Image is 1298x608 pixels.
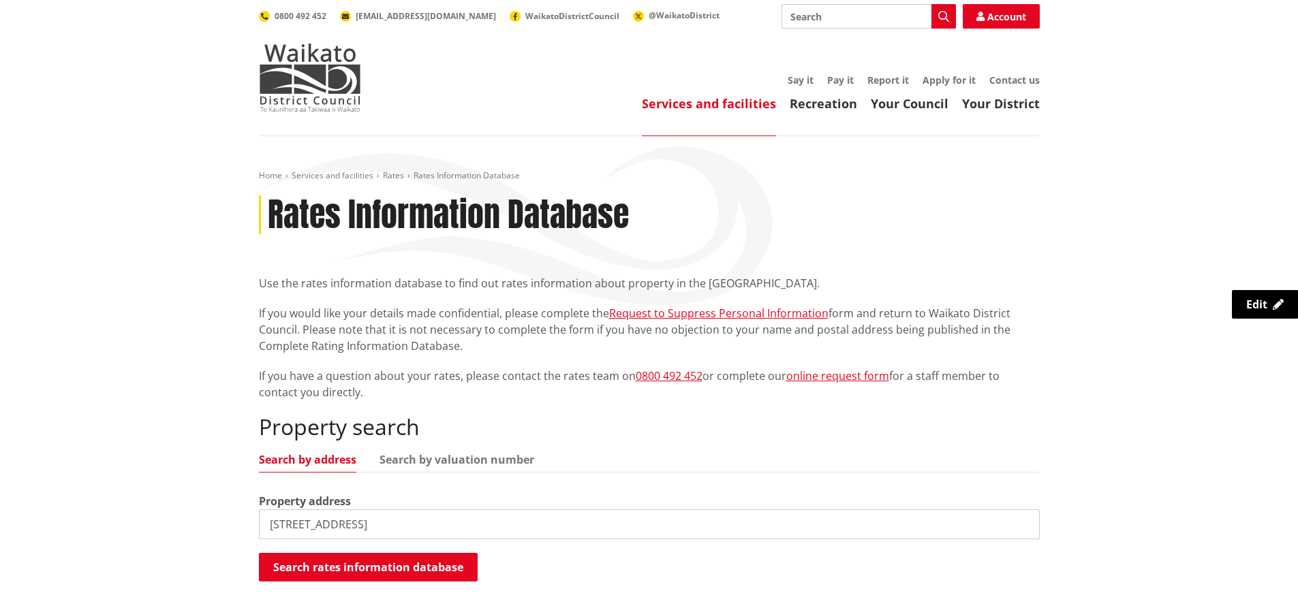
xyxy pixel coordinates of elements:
[1235,551,1284,600] iframe: Messenger Launcher
[786,368,889,383] a: online request form
[340,10,496,22] a: [EMAIL_ADDRESS][DOMAIN_NAME]
[1246,297,1267,312] span: Edit
[871,95,948,112] a: Your Council
[525,10,619,22] span: WaikatoDistrictCouncil
[259,368,1040,400] p: If you have a question about your rates, please contact the rates team on or complete our for a s...
[989,74,1040,86] a: Contact us
[827,74,854,86] a: Pay it
[259,305,1040,354] p: If you would like your details made confidential, please complete the form and return to Waikato ...
[867,74,909,86] a: Report it
[259,170,282,181] a: Home
[259,10,326,22] a: 0800 492 452
[259,493,351,509] label: Property address
[259,553,478,581] button: Search rates information database
[259,44,361,112] img: Waikato District Council - Te Kaunihera aa Takiwaa o Waikato
[962,95,1040,112] a: Your District
[259,275,1040,291] p: Use the rates information database to find out rates information about property in the [GEOGRAPHI...
[259,454,356,465] a: Search by address
[268,195,629,235] h1: Rates Information Database
[259,509,1040,539] input: e.g. Duke Street NGARUAWAHIA
[633,10,720,21] a: @WaikatoDistrict
[649,10,720,21] span: @WaikatoDistrict
[782,4,956,29] input: Search input
[1232,290,1298,319] a: Edit
[963,4,1040,29] a: Account
[259,170,1040,182] nav: breadcrumb
[414,170,520,181] span: Rates Information Database
[636,368,702,383] a: 0800 492 452
[292,170,373,181] a: Services and facilities
[790,95,857,112] a: Recreation
[275,10,326,22] span: 0800 492 452
[380,454,534,465] a: Search by valuation number
[510,10,619,22] a: WaikatoDistrictCouncil
[356,10,496,22] span: [EMAIL_ADDRESS][DOMAIN_NAME]
[609,306,829,321] a: Request to Suppress Personal Information
[642,95,776,112] a: Services and facilities
[259,414,1040,440] h2: Property search
[788,74,814,86] a: Say it
[383,170,404,181] a: Rates
[923,74,976,86] a: Apply for it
